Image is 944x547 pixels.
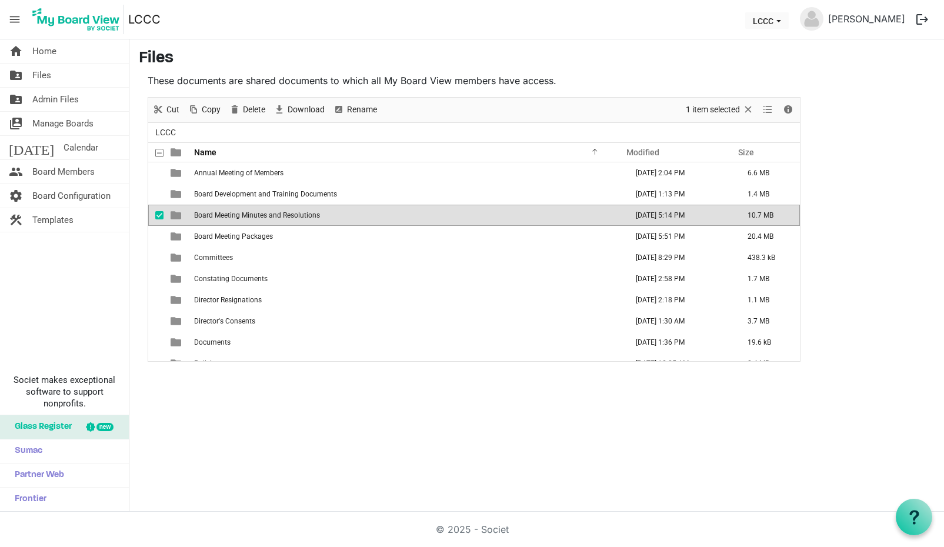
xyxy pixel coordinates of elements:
td: Director Resignations is template cell column header Name [191,289,623,311]
span: Sumac [9,439,42,463]
td: March 17, 2025 2:04 PM column header Modified [623,162,735,184]
span: Board Development and Training Documents [194,190,337,198]
div: View [758,98,778,122]
td: checkbox [148,226,164,247]
span: Committees [194,254,233,262]
div: Download [269,98,329,122]
td: May 06, 2024 1:13 PM column header Modified [623,184,735,205]
span: 1 item selected [685,102,741,117]
td: March 26, 2025 12:05 AM column header Modified [623,353,735,374]
td: is template cell column header type [164,353,191,374]
td: checkbox [148,268,164,289]
button: Cut [151,102,182,117]
td: March 24, 2025 5:51 PM column header Modified [623,226,735,247]
td: is template cell column header type [164,289,191,311]
div: Details [778,98,798,122]
td: Constating Documents is template cell column header Name [191,268,623,289]
a: [PERSON_NAME] [823,7,910,31]
span: Partner Web [9,463,64,487]
td: 10.7 MB is template cell column header Size [735,205,800,226]
button: logout [910,7,935,32]
td: checkbox [148,332,164,353]
td: is template cell column header type [164,311,191,332]
span: Copy [201,102,222,117]
td: 3.7 MB is template cell column header Size [735,311,800,332]
span: Board Meeting Packages [194,232,273,241]
td: Policies is template cell column header Name [191,353,623,374]
td: Documents is template cell column header Name [191,332,623,353]
span: Constating Documents [194,275,268,283]
td: checkbox [148,289,164,311]
span: switch_account [9,112,23,135]
span: Glass Register [9,415,72,439]
span: Delete [242,102,266,117]
span: folder_shared [9,64,23,87]
td: Annual Meeting of Members is template cell column header Name [191,162,623,184]
td: checkbox [148,184,164,205]
td: checkbox [148,247,164,268]
a: LCCC [128,8,161,31]
td: Committees is template cell column header Name [191,247,623,268]
span: settings [9,184,23,208]
td: Director's Consents is template cell column header Name [191,311,623,332]
td: 6.6 MB is template cell column header Size [735,162,800,184]
td: December 13, 2023 2:58 PM column header Modified [623,268,735,289]
div: Copy [184,98,225,122]
td: Board Meeting Packages is template cell column header Name [191,226,623,247]
span: Cut [165,102,181,117]
td: March 26, 2024 8:29 PM column header Modified [623,247,735,268]
span: folder_shared [9,88,23,111]
td: is template cell column header type [164,268,191,289]
td: 1.1 MB is template cell column header Size [735,289,800,311]
button: Selection [684,102,756,117]
span: Templates [32,208,74,232]
p: These documents are shared documents to which all My Board View members have access. [148,74,800,88]
td: May 22, 2025 5:14 PM column header Modified [623,205,735,226]
img: My Board View Logo [29,5,124,34]
td: checkbox [148,311,164,332]
td: is template cell column header type [164,205,191,226]
button: Details [780,102,796,117]
td: 1.4 MB is template cell column header Size [735,184,800,205]
td: is template cell column header type [164,247,191,268]
td: 2.4 MB is template cell column header Size [735,353,800,374]
span: LCCC [153,125,178,140]
td: is template cell column header type [164,332,191,353]
button: LCCC dropdownbutton [745,12,789,29]
button: View dropdownbutton [760,102,775,117]
span: Size [738,148,754,157]
h3: Files [139,49,935,69]
td: May 19, 2024 1:30 AM column header Modified [623,311,735,332]
td: 1.7 MB is template cell column header Size [735,268,800,289]
span: Files [32,64,51,87]
a: © 2025 - Societ [436,523,509,535]
a: My Board View Logo [29,5,128,34]
img: no-profile-picture.svg [800,7,823,31]
td: checkbox [148,205,164,226]
div: Cut [148,98,184,122]
span: Board Members [32,160,95,184]
button: Copy [186,102,223,117]
button: Download [272,102,327,117]
div: Delete [225,98,269,122]
span: Manage Boards [32,112,94,135]
div: new [96,423,114,431]
div: Clear selection [682,98,758,122]
td: is template cell column header type [164,162,191,184]
button: Rename [331,102,379,117]
span: Documents [194,338,231,346]
span: Home [32,39,56,63]
span: Director Resignations [194,296,262,304]
span: Frontier [9,488,46,511]
span: Admin Files [32,88,79,111]
td: May 08, 2024 1:36 PM column header Modified [623,332,735,353]
td: is template cell column header type [164,226,191,247]
span: Annual Meeting of Members [194,169,283,177]
td: 20.4 MB is template cell column header Size [735,226,800,247]
span: [DATE] [9,136,54,159]
span: Board Meeting Minutes and Resolutions [194,211,320,219]
td: is template cell column header type [164,184,191,205]
td: 19.6 kB is template cell column header Size [735,332,800,353]
span: Calendar [64,136,98,159]
td: checkbox [148,162,164,184]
